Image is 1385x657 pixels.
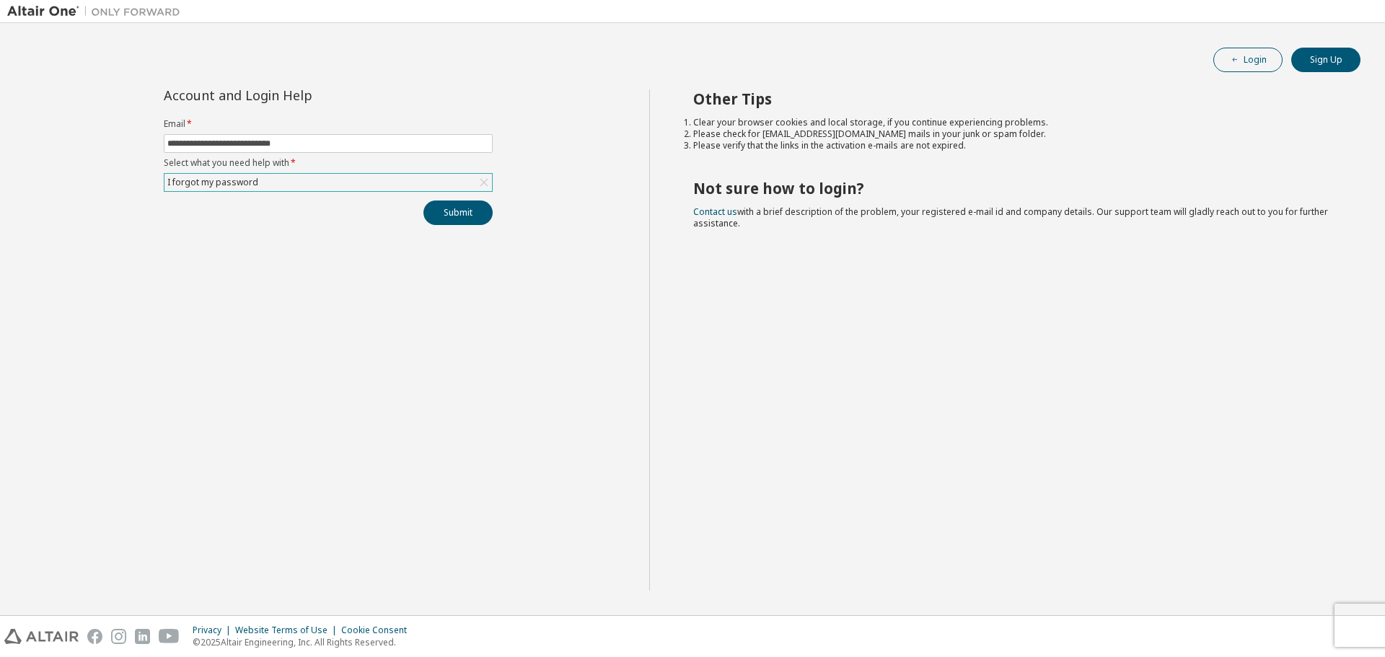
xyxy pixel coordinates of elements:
[164,89,427,101] div: Account and Login Help
[193,636,415,648] p: © 2025 Altair Engineering, Inc. All Rights Reserved.
[165,175,260,190] div: I forgot my password
[693,89,1335,108] h2: Other Tips
[693,179,1335,198] h2: Not sure how to login?
[135,629,150,644] img: linkedin.svg
[164,174,492,191] div: I forgot my password
[693,117,1335,128] li: Clear your browser cookies and local storage, if you continue experiencing problems.
[87,629,102,644] img: facebook.svg
[235,625,341,636] div: Website Terms of Use
[693,140,1335,151] li: Please verify that the links in the activation e-mails are not expired.
[423,200,493,225] button: Submit
[7,4,188,19] img: Altair One
[693,206,737,218] a: Contact us
[111,629,126,644] img: instagram.svg
[693,128,1335,140] li: Please check for [EMAIL_ADDRESS][DOMAIN_NAME] mails in your junk or spam folder.
[1213,48,1283,72] button: Login
[164,157,493,169] label: Select what you need help with
[341,625,415,636] div: Cookie Consent
[193,625,235,636] div: Privacy
[4,629,79,644] img: altair_logo.svg
[693,206,1328,229] span: with a brief description of the problem, your registered e-mail id and company details. Our suppo...
[159,629,180,644] img: youtube.svg
[1291,48,1360,72] button: Sign Up
[164,118,493,130] label: Email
